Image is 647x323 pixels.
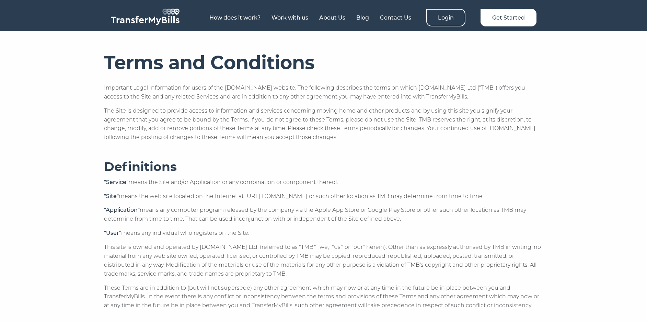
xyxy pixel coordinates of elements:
[356,14,369,21] a: Blog
[319,14,345,21] a: About Us
[481,9,536,26] a: Get Started
[104,83,543,101] p: Important Legal Information for users of the [DOMAIN_NAME] website. The following describes the t...
[104,229,543,238] p: means any individual who registers on the Site.
[104,179,128,185] span: "Service"
[209,14,261,21] a: How does it work?
[111,9,180,25] img: TransferMyBills.com - Helping ease the stress of moving
[104,192,543,201] p: means the web site located on the Internet at [URL][DOMAIN_NAME] or such other location as TMB ma...
[104,207,140,213] span: "Application"
[426,9,465,26] a: Login
[104,284,543,310] p: These Terms are in addition to (but will not supersede) any other agreement which may now or at a...
[271,14,308,21] a: Work with us
[104,193,119,199] span: "Site"
[104,52,543,73] h1: Terms and Conditions
[104,206,543,223] p: means any computer program released by the company via the Apple App Store or Google Play Store o...
[104,178,543,187] p: means the Site and/or Application or any combination or component thereof.
[104,106,543,142] p: The Site is designed to provide access to information and services concerning moving home and oth...
[104,230,121,236] span: "User"
[380,14,411,21] a: Contact Us
[104,159,543,174] h3: Definitions
[104,243,543,278] p: This site is owned and operated by [DOMAIN_NAME] Ltd, (referred to as "TMB," "we," "us," or "our"...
